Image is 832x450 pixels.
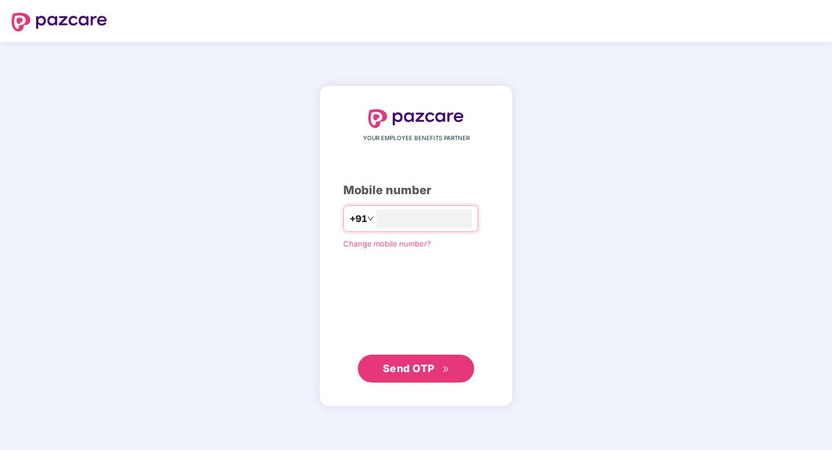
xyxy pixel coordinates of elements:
[442,366,450,373] span: double-right
[12,13,107,31] img: logo
[368,109,464,128] img: logo
[383,362,435,374] span: Send OTP
[350,212,367,226] span: +91
[363,134,470,143] span: YOUR EMPLOYEE BENEFITS PARTNER
[367,215,374,222] span: down
[343,239,431,248] a: Change mobile number?
[358,355,474,383] button: Send OTPdouble-right
[343,181,489,199] div: Mobile number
